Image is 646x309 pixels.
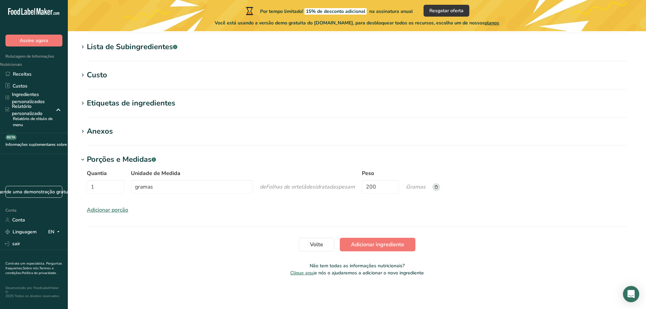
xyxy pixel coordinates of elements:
[5,186,62,198] a: Agende uma demonstração gratuita
[87,70,107,80] font: Custo
[87,206,128,214] font: Adicionar porção
[429,7,464,14] font: Resgatar oferta
[351,241,404,248] font: Adicionar ingrediente
[369,8,413,15] font: na assinatura anual
[5,142,86,147] font: Informações suplementares sobre rotulagem
[338,183,355,191] font: pesam
[48,229,54,235] font: EN
[87,126,113,136] font: Anexos
[310,263,405,269] font: Não tem todas as informações nutricionais?
[485,20,499,26] font: planos
[424,5,469,17] button: Resgatar oferta
[623,286,639,302] div: Abra o Intercom Messenger
[260,183,266,191] font: de
[5,261,62,271] a: Perguntas frequentes.
[12,217,25,223] font: Conta
[5,208,16,213] font: Conta
[340,238,415,251] button: Adicionar ingrediente
[299,238,334,251] button: Volte
[5,286,59,294] font: Desenvolvido por FoodLabelMaker ©
[87,98,175,108] font: Etiquetas de ingredientes
[5,261,45,266] a: Contrate um especialista.
[22,271,58,275] a: Política de privacidade .
[310,241,323,248] font: Volte
[87,170,107,177] font: Quantia
[20,37,48,44] font: Assine agora
[13,71,32,77] font: Receitas
[13,116,53,128] font: Relatório de rótulo de menu
[306,183,338,191] font: desidratadas
[23,266,39,271] a: Sobre nós.
[12,103,42,117] font: Relatório personalizado
[5,294,59,298] font: 2025 Todos os direitos reservados
[260,8,303,15] font: Por tempo limitado!
[12,91,45,105] font: Ingredientes personalizados
[7,135,15,140] font: BETA
[87,154,152,165] font: Porções e Medidas
[266,183,306,191] font: Folhas de ortelã
[314,270,424,276] font: e nós o ajudaremos a adicionar o novo ingrediente
[12,240,20,247] font: sair
[131,170,180,177] font: Unidade de Medida
[5,35,62,46] button: Assine agora
[13,83,27,89] font: Custos
[87,42,173,52] font: Lista de Subingredientes
[406,183,426,191] font: Gramas
[13,229,37,235] font: Linguagem
[306,8,365,15] font: 15% de desconto adicional
[215,20,485,26] font: Você está usando a versão demo gratuita do [DOMAIN_NAME], para desbloquear todos os recursos, esc...
[131,180,253,194] input: Unidade de medida (ex. colher de sopa, xícara, oz…etc)
[5,266,54,275] a: Termos e condições.
[362,170,374,177] font: Peso
[290,270,314,276] font: Clique aqui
